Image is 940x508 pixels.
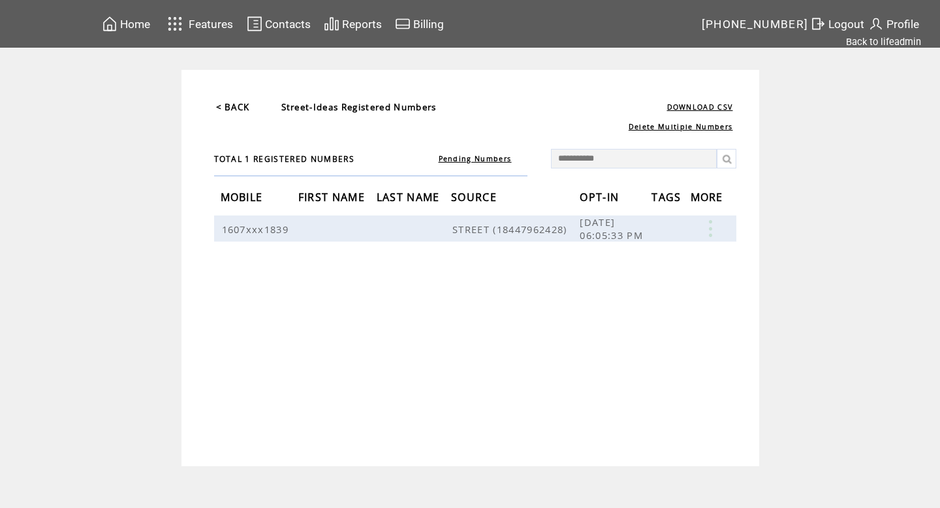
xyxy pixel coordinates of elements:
img: profile.svg [868,16,884,32]
img: exit.svg [810,16,826,32]
a: Contacts [245,14,313,34]
a: MOBILE [221,193,266,201]
a: Logout [808,14,866,34]
a: < BACK [216,101,250,113]
span: STREET (18447962428) [452,223,571,236]
span: Reports [342,18,382,31]
a: Features [162,11,236,37]
span: Home [120,18,150,31]
a: Delete Multiple Numbers [629,122,733,131]
span: Logout [828,18,864,31]
a: DOWNLOAD CSV [667,103,733,112]
span: TOTAL 1 REGISTERED NUMBERS [214,153,355,165]
span: FIRST NAME [298,187,368,211]
a: TAGS [651,193,684,201]
span: OPT-IN [580,187,622,211]
a: Reports [322,14,384,34]
a: Billing [393,14,446,34]
img: contacts.svg [247,16,262,32]
a: Home [100,14,152,34]
span: [PHONE_NUMBER] [702,18,809,31]
span: Profile [886,18,919,31]
span: Billing [413,18,444,31]
img: features.svg [164,13,187,35]
span: TAGS [651,187,684,211]
span: Street-Ideas Registered Numbers [281,101,437,113]
a: FIRST NAME [298,193,368,201]
a: Back to lifeadmin [846,36,921,48]
span: LAST NAME [377,187,443,211]
a: LAST NAME [377,193,443,201]
span: [DATE] 06:05:33 PM [580,215,646,242]
img: chart.svg [324,16,339,32]
img: home.svg [102,16,117,32]
span: Features [189,18,233,31]
span: MORE [691,187,727,211]
a: OPT-IN [580,193,622,201]
span: Contacts [265,18,311,31]
span: SOURCE [451,187,500,211]
span: 1607xxx1839 [222,223,292,236]
img: creidtcard.svg [395,16,411,32]
span: MOBILE [221,187,266,211]
a: SOURCE [451,193,500,201]
a: Pending Numbers [439,154,512,163]
a: Profile [866,14,921,34]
